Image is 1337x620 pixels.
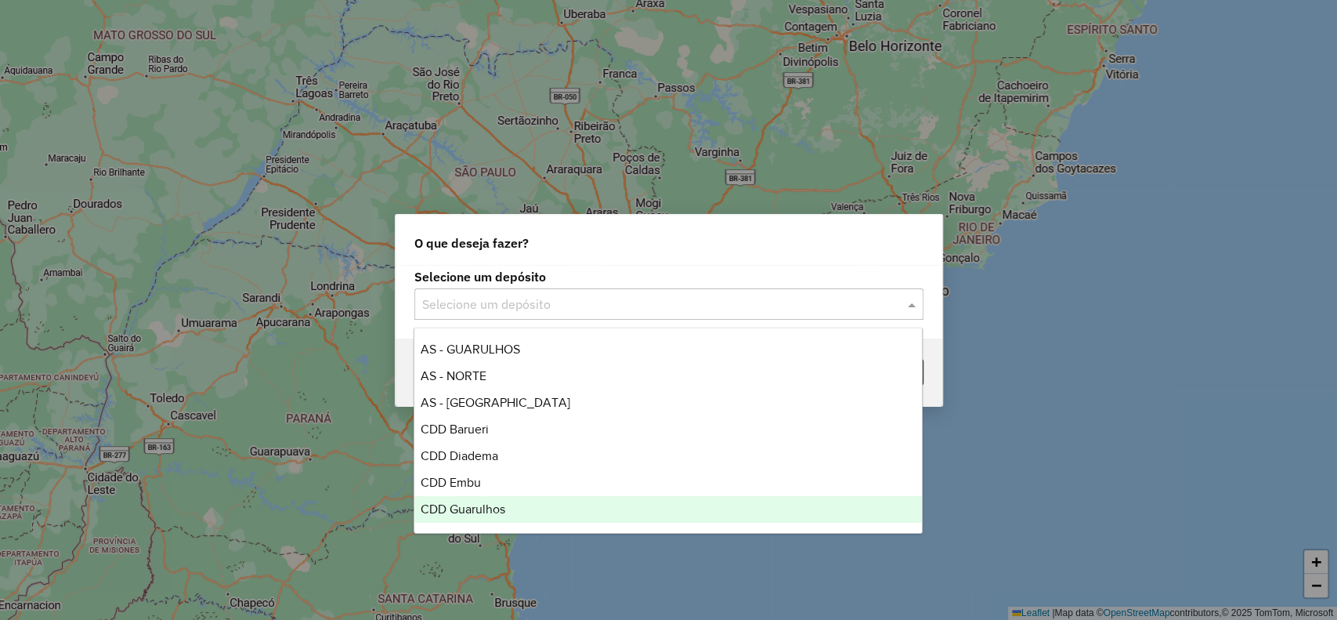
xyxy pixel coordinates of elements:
[414,328,923,534] ng-dropdown-panel: Options list
[421,502,505,516] span: CDD Guarulhos
[421,449,498,462] span: CDD Diadema
[421,422,489,436] span: CDD Barueri
[421,396,570,409] span: AS - [GEOGRAPHIC_DATA]
[421,476,481,489] span: CDD Embu
[414,267,923,286] label: Selecione um depósito
[421,343,520,356] span: AS - GUARULHOS
[414,234,529,252] span: O que deseja fazer?
[421,369,486,383] span: AS - NORTE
